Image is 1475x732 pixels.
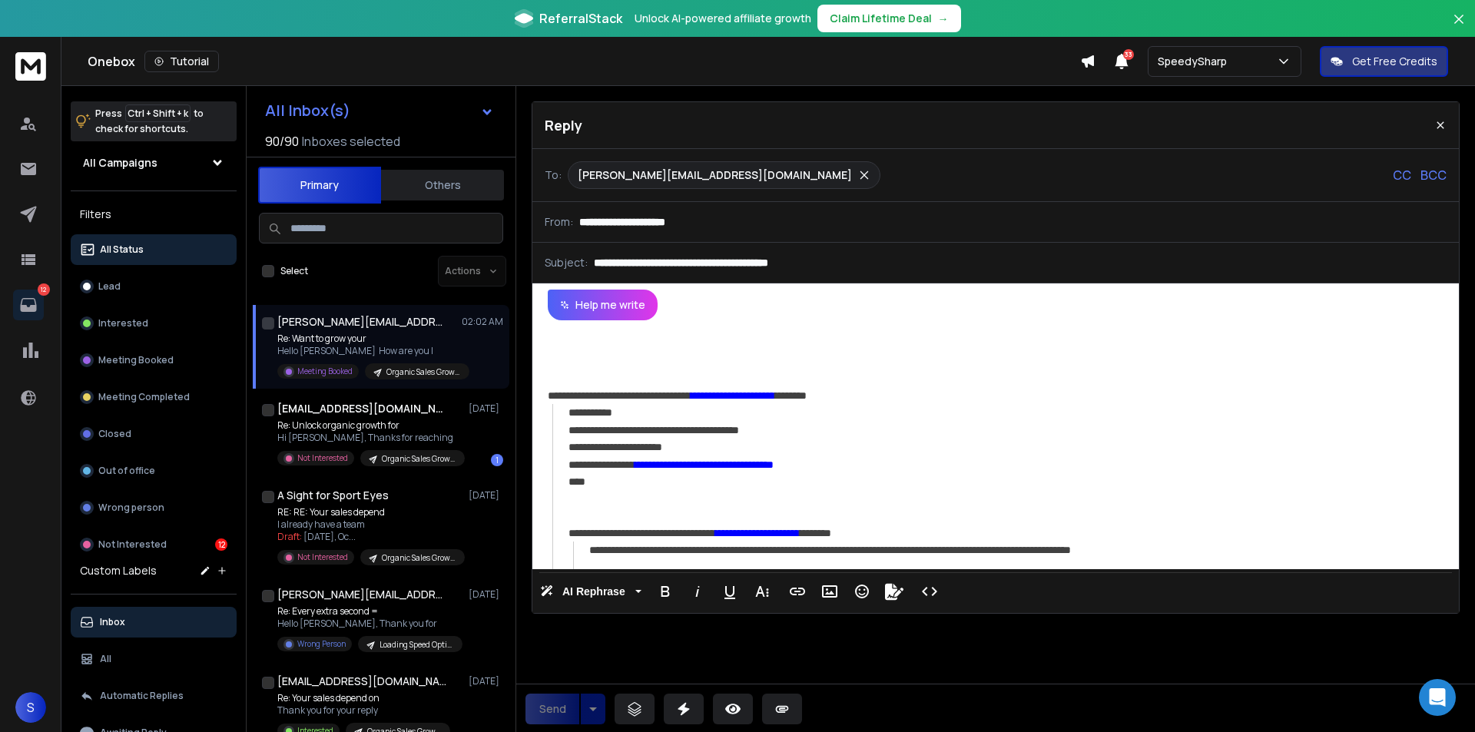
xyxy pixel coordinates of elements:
[545,214,573,230] p: From:
[938,11,949,26] span: →
[98,465,155,477] p: Out of office
[297,452,348,464] p: Not Interested
[783,576,812,607] button: Insert Link (Ctrl+K)
[98,391,190,403] p: Meeting Completed
[469,588,503,601] p: [DATE]
[265,103,350,118] h1: All Inbox(s)
[277,605,462,618] p: Re: Every extra second =
[277,314,446,330] h1: [PERSON_NAME][EMAIL_ADDRESS][DOMAIN_NAME]
[1393,166,1411,184] p: CC
[100,616,125,628] p: Inbox
[545,255,588,270] p: Subject:
[915,576,944,607] button: Code View
[100,653,111,665] p: All
[847,576,877,607] button: Emoticons
[386,366,460,378] p: Organic Sales Growth
[277,345,462,357] p: Hello [PERSON_NAME] How are you I
[537,576,645,607] button: AI Rephrase
[95,106,204,137] p: Press to check for shortcuts.
[382,552,456,564] p: Organic Sales Growth
[13,290,44,320] a: 12
[71,234,237,265] button: All Status
[277,488,389,503] h1: A Sight for Sport Eyes
[71,681,237,711] button: Automatic Replies
[71,382,237,412] button: Meeting Completed
[98,317,148,330] p: Interested
[144,51,219,72] button: Tutorial
[1320,46,1448,77] button: Get Free Credits
[297,551,348,563] p: Not Interested
[98,502,164,514] p: Wrong person
[215,538,227,551] div: 12
[578,167,852,183] p: [PERSON_NAME][EMAIL_ADDRESS][DOMAIN_NAME]
[559,585,628,598] span: AI Rephrase
[98,280,121,293] p: Lead
[1419,679,1456,716] div: Open Intercom Messenger
[277,432,462,444] p: Hi [PERSON_NAME], Thanks for reaching
[815,576,844,607] button: Insert Image (Ctrl+P)
[297,638,346,650] p: Wrong Person
[303,530,356,543] span: [DATE], Oc ...
[71,147,237,178] button: All Campaigns
[277,506,462,518] p: RE: RE: Your sales depend
[80,563,157,578] h3: Custom Labels
[277,587,446,602] h1: [PERSON_NAME][EMAIL_ADDRESS][DOMAIN_NAME]
[635,11,811,26] p: Unlock AI-powered affiliate growth
[545,114,582,136] p: Reply
[98,538,167,551] p: Not Interested
[382,453,456,465] p: Organic Sales Growth
[71,345,237,376] button: Meeting Booked
[817,5,961,32] button: Claim Lifetime Deal→
[1352,54,1437,69] p: Get Free Credits
[100,243,144,256] p: All Status
[71,271,237,302] button: Lead
[548,290,658,320] button: Help me write
[15,692,46,723] button: S
[258,167,381,204] button: Primary
[1158,54,1233,69] p: SpeedySharp
[71,644,237,674] button: All
[71,455,237,486] button: Out of office
[381,168,504,202] button: Others
[462,316,503,328] p: 02:02 AM
[71,419,237,449] button: Closed
[277,518,462,531] p: I already have a team
[88,51,1080,72] div: Onebox
[469,675,503,687] p: [DATE]
[469,402,503,415] p: [DATE]
[83,155,157,171] h1: All Campaigns
[71,529,237,560] button: Not Interested12
[277,704,450,717] p: Thank you for your reply
[747,576,777,607] button: More Text
[380,639,453,651] p: Loading Speed Optimization
[880,576,909,607] button: Signature
[1420,166,1447,184] p: BCC
[98,428,131,440] p: Closed
[297,366,353,377] p: Meeting Booked
[277,419,462,432] p: Re: Unlock organic growth for
[651,576,680,607] button: Bold (Ctrl+B)
[277,333,462,345] p: Re: Want to grow your
[277,692,450,704] p: Re: Your sales depend on
[280,265,308,277] label: Select
[277,530,302,543] span: Draft:
[1449,9,1469,46] button: Close banner
[715,576,744,607] button: Underline (Ctrl+U)
[539,9,622,28] span: ReferralStack
[125,104,191,122] span: Ctrl + Shift + k
[277,401,446,416] h1: [EMAIL_ADDRESS][DOMAIN_NAME]
[302,132,400,151] h3: Inboxes selected
[98,354,174,366] p: Meeting Booked
[71,308,237,339] button: Interested
[71,492,237,523] button: Wrong person
[683,576,712,607] button: Italic (Ctrl+I)
[1123,49,1134,60] span: 33
[100,690,184,702] p: Automatic Replies
[277,674,446,689] h1: [EMAIL_ADDRESS][DOMAIN_NAME]
[265,132,299,151] span: 90 / 90
[469,489,503,502] p: [DATE]
[38,283,50,296] p: 12
[277,618,462,630] p: Hello [PERSON_NAME], Thank you for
